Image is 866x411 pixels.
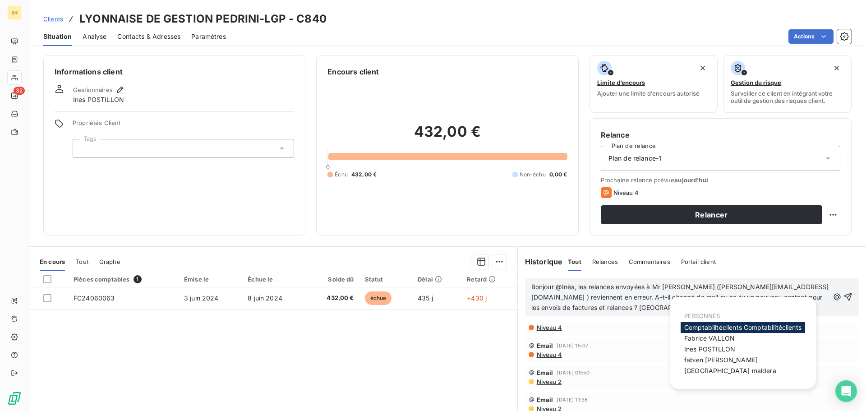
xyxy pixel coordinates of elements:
[7,88,21,103] a: 32
[99,258,120,265] span: Graphe
[518,256,563,267] h6: Historique
[684,312,720,319] span: PERSONNES
[7,5,22,20] div: SR
[311,276,354,283] div: Solde dû
[326,163,330,171] span: 0
[536,351,562,358] span: Niveau 4
[418,276,456,283] div: Délai
[684,334,735,342] span: Fabrice VALLON
[43,14,63,23] a: Clients
[73,95,124,104] span: Ines POSTILLON
[184,294,219,302] span: 3 juin 2024
[191,32,226,41] span: Paramètres
[327,123,567,150] h2: 432,00 €
[684,323,802,331] span: Comptabilitéclients Comptabilitéclients
[80,144,88,152] input: Ajouter une valeur
[335,171,348,179] span: Échu
[365,291,392,305] span: échue
[601,176,840,184] span: Prochaine relance prévue
[537,396,553,403] span: Email
[74,275,173,283] div: Pièces comptables
[7,391,22,406] img: Logo LeanPay
[467,294,487,302] span: +430 j
[134,275,142,283] span: 1
[557,343,588,348] span: [DATE] 15:07
[723,55,852,113] button: Gestion du risqueSurveiller ce client en intégrant votre outil de gestion des risques client.
[684,345,735,353] span: Ines POSTILLON
[79,11,327,27] h3: LYONNAISE DE GESTION PEDRINI-LGP - C840
[311,294,354,303] span: 432,00 €
[731,79,781,86] span: Gestion du risque
[788,29,834,44] button: Actions
[520,171,546,179] span: Non-échu
[327,66,379,77] h6: Encours client
[418,294,433,302] span: 435 j
[531,283,829,311] span: Bonjour @Inès, les relances envoyées à Mr [PERSON_NAME] ([PERSON_NAME][EMAIL_ADDRESS][DOMAIN_NAME...
[674,176,708,184] span: aujourd’hui
[351,171,377,179] span: 432,00 €
[590,55,718,113] button: Limite d’encoursAjouter une limite d’encours autorisé
[55,66,294,77] h6: Informations client
[601,205,822,224] button: Relancer
[537,369,553,376] span: Email
[43,15,63,23] span: Clients
[731,90,844,104] span: Surveiller ce client en intégrant votre outil de gestion des risques client.
[536,378,562,385] span: Niveau 2
[73,86,113,93] span: Gestionnaires
[365,276,407,283] div: Statut
[557,397,588,402] span: [DATE] 11:36
[549,171,567,179] span: 0,00 €
[467,276,511,283] div: Retard
[14,87,25,95] span: 32
[248,276,300,283] div: Échue le
[537,342,553,349] span: Email
[608,154,662,163] span: Plan de relance-1
[74,294,115,302] span: FC24060063
[597,79,645,86] span: Limite d’encours
[43,32,72,41] span: Situation
[83,32,106,41] span: Analyse
[568,258,581,265] span: Tout
[684,356,758,364] span: fabien [PERSON_NAME]
[613,189,639,196] span: Niveau 4
[117,32,180,41] span: Contacts & Adresses
[629,258,670,265] span: Commentaires
[248,294,282,302] span: 8 juin 2024
[597,90,700,97] span: Ajouter une limite d’encours autorisé
[184,276,237,283] div: Émise le
[592,258,618,265] span: Relances
[684,367,776,374] span: [GEOGRAPHIC_DATA] maldera
[536,324,562,331] span: Niveau 4
[601,129,840,140] h6: Relance
[557,370,590,375] span: [DATE] 09:50
[40,258,65,265] span: En cours
[835,380,857,402] div: Open Intercom Messenger
[681,258,716,265] span: Portail client
[76,258,88,265] span: Tout
[73,119,294,132] span: Propriétés Client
